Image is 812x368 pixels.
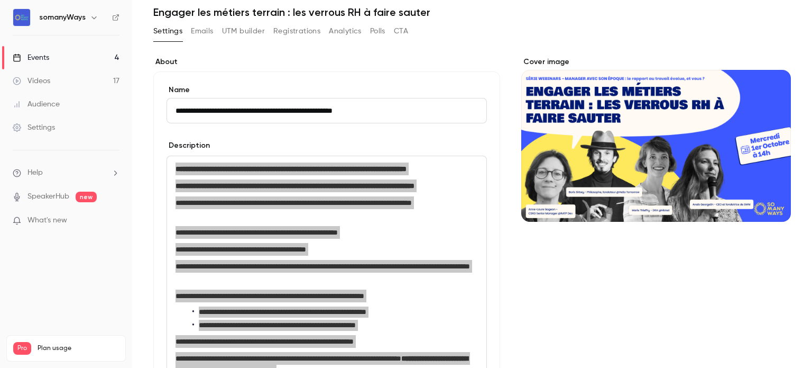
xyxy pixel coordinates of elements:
[394,23,408,40] button: CTA
[13,167,119,178] li: help-dropdown-opener
[521,57,791,67] label: Cover image
[13,76,50,86] div: Videos
[329,23,362,40] button: Analytics
[13,52,49,63] div: Events
[76,192,97,202] span: new
[38,344,119,353] span: Plan usage
[27,215,67,226] span: What's new
[153,57,500,67] label: About
[222,23,265,40] button: UTM builder
[521,57,791,222] section: Cover image
[27,167,43,178] span: Help
[191,23,213,40] button: Emails
[39,12,86,23] h6: somanyWays
[153,6,791,19] h1: Engager les métiers terrain : les verrous RH à faire sauter
[273,23,320,40] button: Registrations
[13,9,30,26] img: somanyWays
[13,342,31,355] span: Pro
[13,99,60,110] div: Audience
[370,23,385,40] button: Polls
[13,122,55,133] div: Settings
[27,191,69,202] a: SpeakerHub
[167,85,487,95] label: Name
[153,23,182,40] button: Settings
[167,140,210,151] label: Description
